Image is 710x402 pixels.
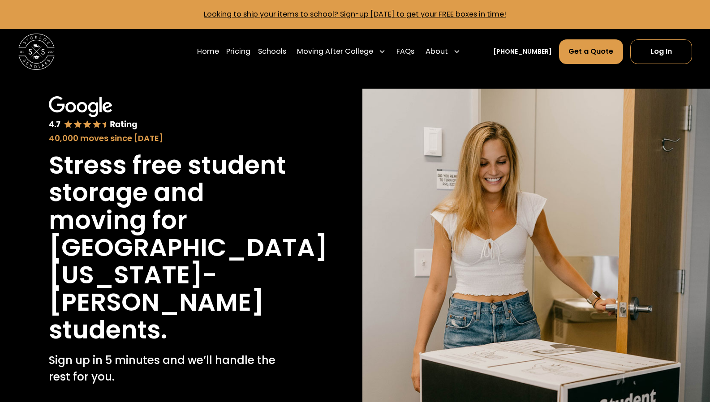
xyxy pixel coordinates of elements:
div: About [422,39,465,64]
a: Schools [258,39,286,64]
a: Pricing [226,39,250,64]
a: Log In [630,39,692,64]
a: [PHONE_NUMBER] [493,47,552,56]
h1: [GEOGRAPHIC_DATA][US_STATE]-[PERSON_NAME] [49,234,327,316]
h1: students. [49,316,167,343]
a: Home [197,39,219,64]
a: home [18,34,55,70]
a: FAQs [396,39,414,64]
h1: Stress free student storage and moving for [49,151,299,234]
div: About [426,46,448,57]
p: Sign up in 5 minutes and we’ll handle the rest for you. [49,352,299,385]
div: Moving After College [297,46,373,57]
a: Looking to ship your items to school? Sign-up [DATE] to get your FREE boxes in time! [204,9,506,19]
img: Google 4.7 star rating [49,96,138,130]
div: 40,000 moves since [DATE] [49,132,299,144]
div: Moving After College [293,39,390,64]
img: Storage Scholars main logo [18,34,55,70]
a: Get a Quote [559,39,623,64]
